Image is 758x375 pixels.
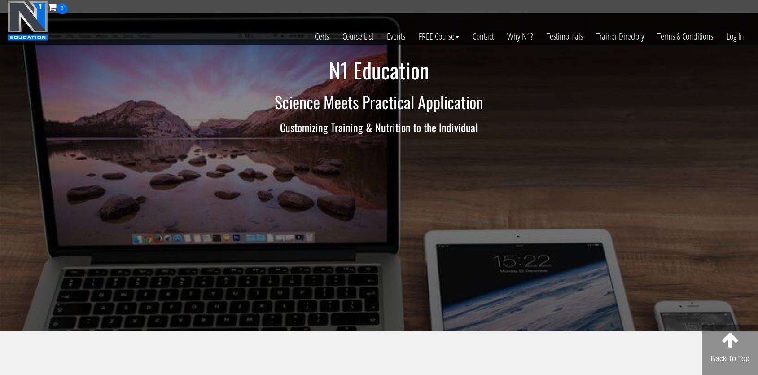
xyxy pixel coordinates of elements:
[466,14,500,58] a: Contact
[380,14,412,58] a: Events
[500,14,540,58] a: Why N1?
[702,353,758,364] p: Back To Top
[540,14,590,58] a: Testimonials
[590,14,651,58] a: Trainer Directory
[720,14,751,58] a: Log In
[7,0,48,41] img: n1-education
[57,3,68,14] span: 0
[117,93,642,111] h2: Science Meets Practical Application
[117,58,642,82] h1: N1 Education
[336,14,380,58] a: Course List
[412,14,466,58] a: FREE Course
[651,14,720,58] a: Terms & Conditions
[117,121,642,133] h3: Customizing Training & Nutrition to the Individual
[48,1,68,13] a: 0
[308,14,336,58] a: Certs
